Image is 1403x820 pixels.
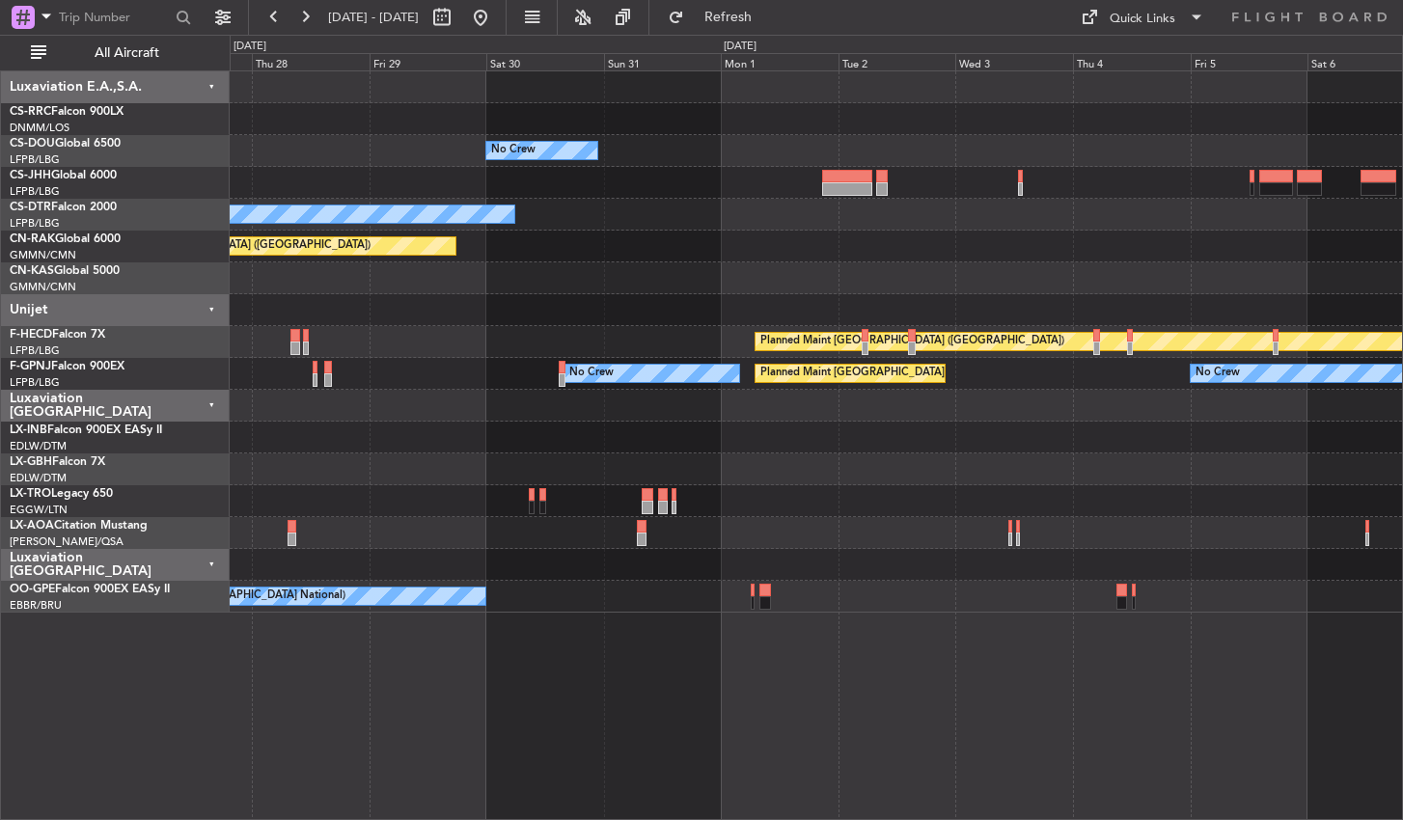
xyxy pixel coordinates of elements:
[10,202,117,213] a: CS-DTRFalcon 2000
[10,280,76,294] a: GMMN/CMN
[10,361,51,372] span: F-GPNJ
[10,488,113,500] a: LX-TROLegacy 650
[59,3,170,32] input: Trip Number
[10,503,68,517] a: EGGW/LTN
[10,184,60,199] a: LFPB/LBG
[10,424,47,436] span: LX-INB
[10,520,54,532] span: LX-AOA
[10,598,62,613] a: EBBR/BRU
[1191,53,1308,70] div: Fri 5
[569,359,614,388] div: No Crew
[688,11,769,24] span: Refresh
[10,584,55,595] span: OO-GPE
[486,53,604,70] div: Sat 30
[10,488,51,500] span: LX-TRO
[10,265,54,277] span: CN-KAS
[760,327,1064,356] div: Planned Maint [GEOGRAPHIC_DATA] ([GEOGRAPHIC_DATA])
[234,39,266,55] div: [DATE]
[10,375,60,390] a: LFPB/LBG
[955,53,1073,70] div: Wed 3
[10,216,60,231] a: LFPB/LBG
[1196,359,1240,388] div: No Crew
[10,456,52,468] span: LX-GBH
[10,361,124,372] a: F-GPNJFalcon 900EX
[659,2,775,33] button: Refresh
[370,53,487,70] div: Fri 29
[10,534,124,549] a: [PERSON_NAME]/QSA
[724,39,757,55] div: [DATE]
[10,138,55,150] span: CS-DOU
[839,53,956,70] div: Tue 2
[10,584,170,595] a: OO-GPEFalcon 900EX EASy II
[10,233,121,245] a: CN-RAKGlobal 6000
[491,136,536,165] div: No Crew
[10,343,60,358] a: LFPB/LBG
[10,248,76,262] a: GMMN/CMN
[1071,2,1214,33] button: Quick Links
[10,329,52,341] span: F-HECD
[1073,53,1191,70] div: Thu 4
[10,202,51,213] span: CS-DTR
[252,53,370,70] div: Thu 28
[10,329,105,341] a: F-HECDFalcon 7X
[50,46,204,60] span: All Aircraft
[10,170,117,181] a: CS-JHHGlobal 6000
[10,471,67,485] a: EDLW/DTM
[10,520,148,532] a: LX-AOACitation Mustang
[10,170,51,181] span: CS-JHH
[10,424,162,436] a: LX-INBFalcon 900EX EASy II
[721,53,839,70] div: Mon 1
[10,138,121,150] a: CS-DOUGlobal 6500
[10,265,120,277] a: CN-KASGlobal 5000
[21,38,209,68] button: All Aircraft
[10,106,51,118] span: CS-RRC
[10,106,124,118] a: CS-RRCFalcon 900LX
[10,233,55,245] span: CN-RAK
[10,439,67,453] a: EDLW/DTM
[760,359,1064,388] div: Planned Maint [GEOGRAPHIC_DATA] ([GEOGRAPHIC_DATA])
[10,121,69,135] a: DNMM/LOS
[328,9,419,26] span: [DATE] - [DATE]
[604,53,722,70] div: Sun 31
[1110,10,1175,29] div: Quick Links
[10,456,105,468] a: LX-GBHFalcon 7X
[10,152,60,167] a: LFPB/LBG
